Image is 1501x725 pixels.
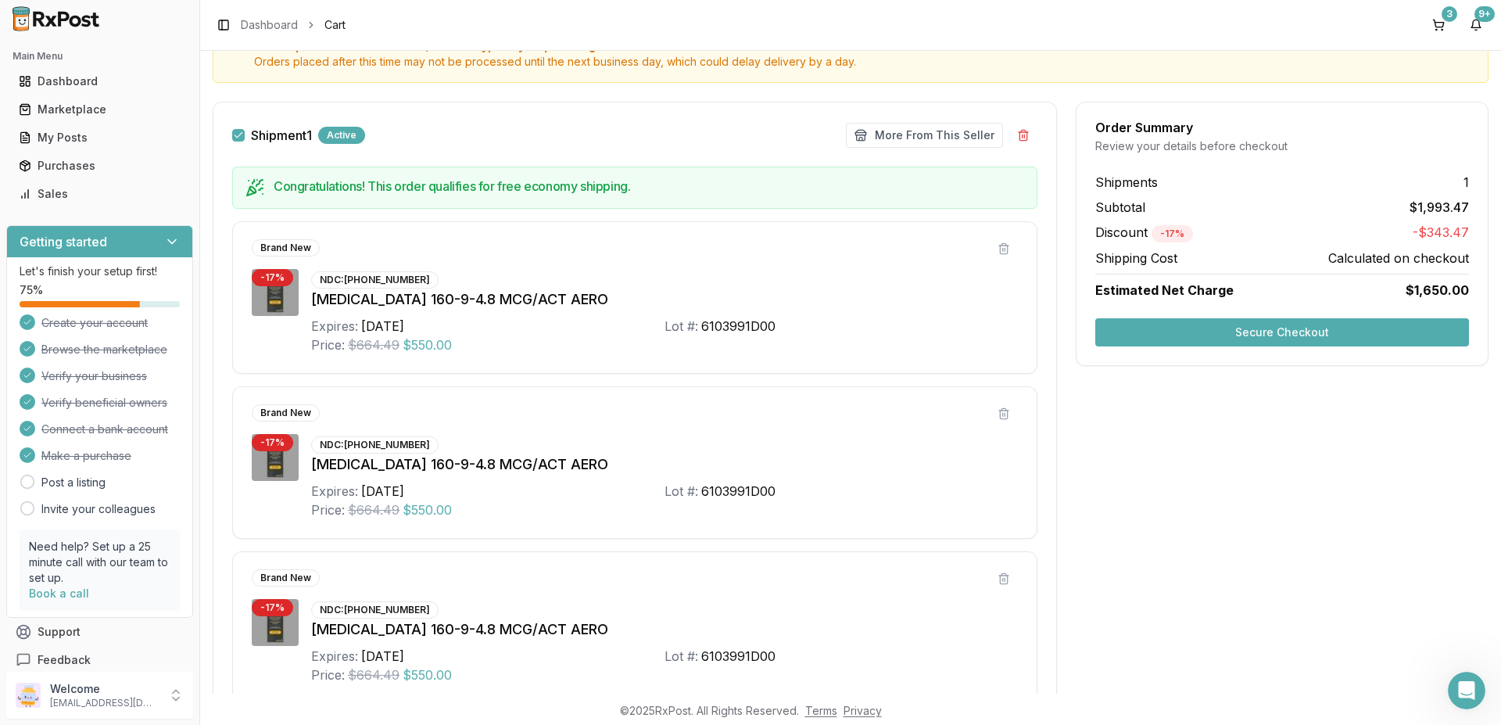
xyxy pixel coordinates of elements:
div: Order Summary [1095,121,1469,134]
div: [DATE] [361,482,404,501]
span: $664.49 [348,666,399,684]
span: $664.49 [348,336,399,354]
button: My Posts [6,125,193,150]
div: Brand New [252,239,320,257]
span: Browse the marketplace [41,342,167,357]
p: Need help? Set up a 25 minute call with our team to set up. [29,539,170,586]
button: Dashboard [6,69,193,94]
a: Terms [805,704,837,717]
div: Dashboard [19,74,181,89]
span: $550.00 [403,666,452,684]
a: Book a call [29,587,89,600]
div: Price: [311,336,345,354]
div: NDC: [PHONE_NUMBER] [311,271,439,289]
div: [DATE] [361,647,404,666]
span: Make a purchase [41,448,131,464]
a: Marketplace [13,95,187,124]
img: User avatar [16,683,41,708]
span: $550.00 [403,501,452,519]
button: Sales [6,181,193,206]
span: Create your account [41,315,148,331]
div: My Posts [19,130,181,145]
span: Feedback [38,652,91,668]
span: $1,650.00 [1406,281,1469,300]
a: Privacy [844,704,882,717]
span: Shipments [1095,173,1158,192]
div: Review your details before checkout [1095,138,1469,154]
a: Sales [13,180,187,208]
div: 3 [1442,6,1457,22]
p: Welcome [50,681,159,697]
div: 6103991D00 [701,482,776,501]
div: Brand New [252,404,320,422]
img: Breztri Aerosphere 160-9-4.8 MCG/ACT AERO [252,599,299,646]
img: Breztri Aerosphere 160-9-4.8 MCG/ACT AERO [252,434,299,481]
div: 6103991D00 [701,647,776,666]
span: Connect a bank account [41,422,168,437]
div: NDC: [PHONE_NUMBER] [311,601,439,619]
button: Feedback [6,646,193,674]
span: $550.00 [403,336,452,354]
span: Cart [324,17,346,33]
iframe: Intercom live chat [1448,672,1485,709]
span: 75 % [20,282,43,298]
span: Verify beneficial owners [41,395,167,411]
div: 6103991D00 [701,317,776,336]
span: Orders placed after this time may not be processed until the next business day, which could delay... [254,54,1475,70]
h3: Getting started [20,232,107,251]
div: - 17 % [252,599,293,616]
button: 9+ [1463,13,1488,38]
div: Price: [311,501,345,519]
div: [DATE] [361,317,404,336]
img: RxPost Logo [6,6,106,31]
a: Dashboard [13,67,187,95]
h5: Congratulations! This order qualifies for free economy shipping. [274,180,1024,192]
span: $664.49 [348,501,399,519]
div: Purchases [19,158,181,174]
div: Sales [19,186,181,202]
span: -$343.47 [1413,223,1469,242]
div: Lot #: [665,317,698,336]
span: Verify your business [41,368,147,384]
span: Discount [1095,224,1193,240]
a: Purchases [13,152,187,180]
button: Marketplace [6,97,193,122]
div: NDC: [PHONE_NUMBER] [311,436,439,454]
nav: breadcrumb [241,17,346,33]
div: [MEDICAL_DATA] 160-9-4.8 MCG/ACT AERO [311,289,1018,310]
span: Estimated Net Charge [1095,282,1234,298]
p: Let's finish your setup first! [20,264,180,279]
p: [EMAIL_ADDRESS][DOMAIN_NAME] [50,697,159,709]
div: Expires: [311,317,358,336]
span: Calculated on checkout [1328,249,1469,267]
div: - 17 % [1152,225,1193,242]
a: Invite your colleagues [41,501,156,517]
div: Expires: [311,482,358,501]
button: Purchases [6,153,193,178]
div: Active [318,127,365,144]
button: More From This Seller [846,123,1003,148]
div: Brand New [252,569,320,587]
div: Price: [311,666,345,684]
div: Lot #: [665,647,698,666]
span: Shipping Cost [1095,249,1177,267]
div: Lot #: [665,482,698,501]
button: Secure Checkout [1095,318,1469,346]
div: 9+ [1474,6,1495,22]
span: 1 [1463,173,1469,192]
a: Dashboard [241,17,298,33]
span: Subtotal [1095,198,1145,217]
button: Support [6,618,193,646]
h2: Main Menu [13,50,187,63]
label: Shipment 1 [251,129,312,142]
span: $1,993.47 [1410,198,1469,217]
button: 3 [1426,13,1451,38]
div: [MEDICAL_DATA] 160-9-4.8 MCG/ACT AERO [311,619,1018,641]
div: Marketplace [19,102,181,117]
div: [MEDICAL_DATA] 160-9-4.8 MCG/ACT AERO [311,454,1018,476]
div: - 17 % [252,269,293,286]
div: - 17 % [252,434,293,451]
a: My Posts [13,124,187,152]
a: Post a listing [41,475,106,490]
